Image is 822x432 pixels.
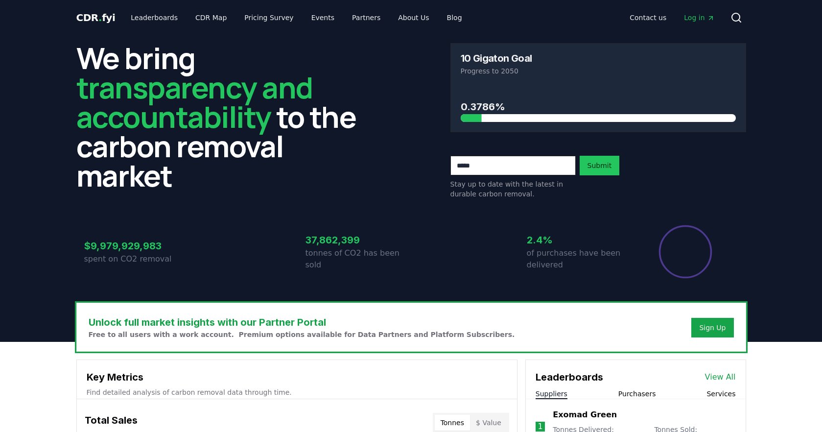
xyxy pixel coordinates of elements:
[76,11,116,24] a: CDR.fyi
[553,409,617,421] a: Exomad Green
[705,371,736,383] a: View All
[98,12,102,24] span: .
[622,9,722,26] nav: Main
[461,53,532,63] h3: 10 Gigaton Goal
[450,179,576,199] p: Stay up to date with the latest in durable carbon removal.
[461,99,736,114] h3: 0.3786%
[304,9,342,26] a: Events
[188,9,235,26] a: CDR Map
[527,247,633,271] p: of purchases have been delivered
[435,415,470,431] button: Tonnes
[691,318,733,337] button: Sign Up
[84,239,190,253] h3: $9,979,929,983
[470,415,507,431] button: $ Value
[76,43,372,190] h2: We bring to the carbon removal market
[344,9,388,26] a: Partners
[706,389,735,399] button: Services
[684,13,714,23] span: Log in
[699,323,726,333] a: Sign Up
[236,9,301,26] a: Pricing Survey
[305,247,411,271] p: tonnes of CO2 has been sold
[123,9,186,26] a: Leaderboards
[580,156,620,175] button: Submit
[658,224,713,279] div: Percentage of sales delivered
[76,67,313,137] span: transparency and accountability
[390,9,437,26] a: About Us
[527,233,633,247] h3: 2.4%
[89,315,515,330] h3: Unlock full market insights with our Partner Portal
[123,9,470,26] nav: Main
[76,12,116,24] span: CDR fyi
[305,233,411,247] h3: 37,862,399
[536,370,603,384] h3: Leaderboards
[461,66,736,76] p: Progress to 2050
[87,370,507,384] h3: Key Metrics
[676,9,722,26] a: Log in
[89,330,515,339] p: Free to all users with a work account. Premium options available for Data Partners and Platform S...
[84,253,190,265] p: spent on CO2 removal
[622,9,674,26] a: Contact us
[439,9,470,26] a: Blog
[618,389,656,399] button: Purchasers
[536,389,567,399] button: Suppliers
[87,387,507,397] p: Find detailed analysis of carbon removal data through time.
